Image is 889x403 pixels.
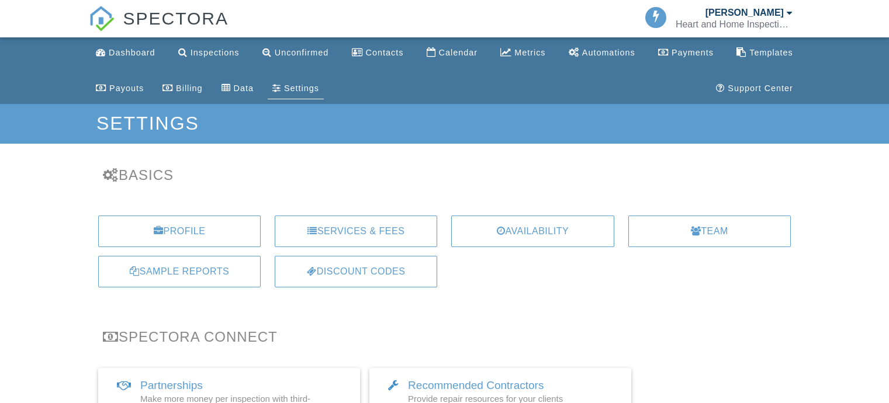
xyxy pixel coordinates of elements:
div: Dashboard [109,48,155,57]
a: Payments [653,42,718,64]
a: Calendar [422,42,482,64]
div: Support Center [728,84,793,93]
a: Support Center [711,78,798,99]
div: Inspections [191,48,240,57]
a: Inspections [174,42,244,64]
a: Billing [158,78,207,99]
a: Dashboard [91,42,160,64]
span: Recommended Contractors [408,379,544,391]
h1: Settings [96,113,793,134]
div: Templates [749,48,793,57]
h3: Spectora Connect [103,329,786,345]
div: Settings [284,84,319,93]
a: Contacts [347,42,409,64]
div: Payouts [109,84,144,93]
div: Data [234,84,254,93]
div: Contacts [366,48,404,57]
a: SPECTORA [89,18,229,39]
div: Metrics [514,48,545,57]
a: Availability [451,216,614,247]
div: Billing [176,84,202,93]
div: Heart and Home Inspections, LLC [676,19,793,30]
a: Unconfirmed [258,42,334,64]
a: Metrics [496,42,550,64]
a: Automations (Basic) [564,42,640,64]
span: Partnerships [140,379,203,391]
a: Sample Reports [98,256,261,287]
a: Templates [732,42,798,64]
div: Unconfirmed [275,48,329,57]
div: [PERSON_NAME] [705,7,784,19]
div: Payments [672,48,714,57]
a: Services & Fees [275,216,437,247]
a: Profile [98,216,261,247]
span: SPECTORA [123,6,229,30]
a: Team [628,216,791,247]
a: Payouts [91,78,148,99]
div: Calendar [439,48,478,57]
a: Data [217,78,258,99]
img: The Best Home Inspection Software - Spectora [89,6,115,32]
h3: Basics [103,167,786,183]
a: Discount Codes [275,256,437,287]
a: Settings [268,78,324,99]
div: Automations [582,48,635,57]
